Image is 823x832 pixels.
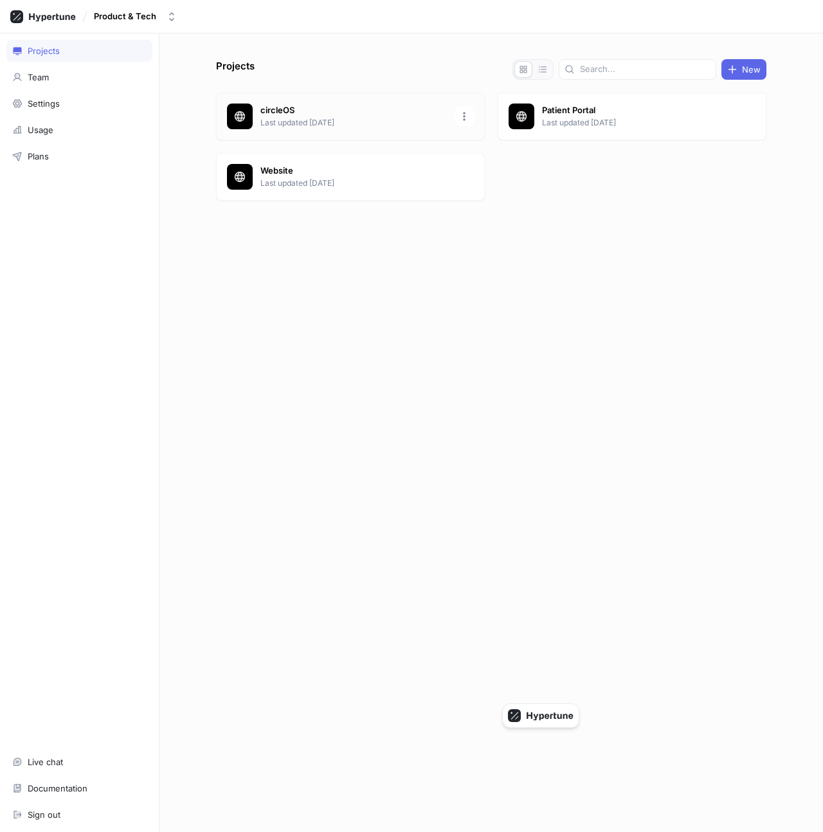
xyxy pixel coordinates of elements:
[94,11,156,22] div: Product & Tech
[721,59,766,80] button: New
[216,59,255,80] p: Projects
[260,117,447,129] p: Last updated [DATE]
[742,66,761,73] span: New
[6,40,152,62] a: Projects
[580,63,710,76] input: Search...
[6,119,152,141] a: Usage
[28,46,60,56] div: Projects
[542,104,728,117] p: Patient Portal
[542,117,728,129] p: Last updated [DATE]
[28,98,60,109] div: Settings
[28,151,49,161] div: Plans
[28,809,60,820] div: Sign out
[6,66,152,88] a: Team
[89,6,182,27] button: Product & Tech
[260,165,447,177] p: Website
[6,145,152,167] a: Plans
[28,757,63,767] div: Live chat
[6,93,152,114] a: Settings
[28,72,49,82] div: Team
[260,104,447,117] p: circleOS
[260,177,447,189] p: Last updated [DATE]
[28,783,87,793] div: Documentation
[28,125,53,135] div: Usage
[6,777,152,799] a: Documentation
